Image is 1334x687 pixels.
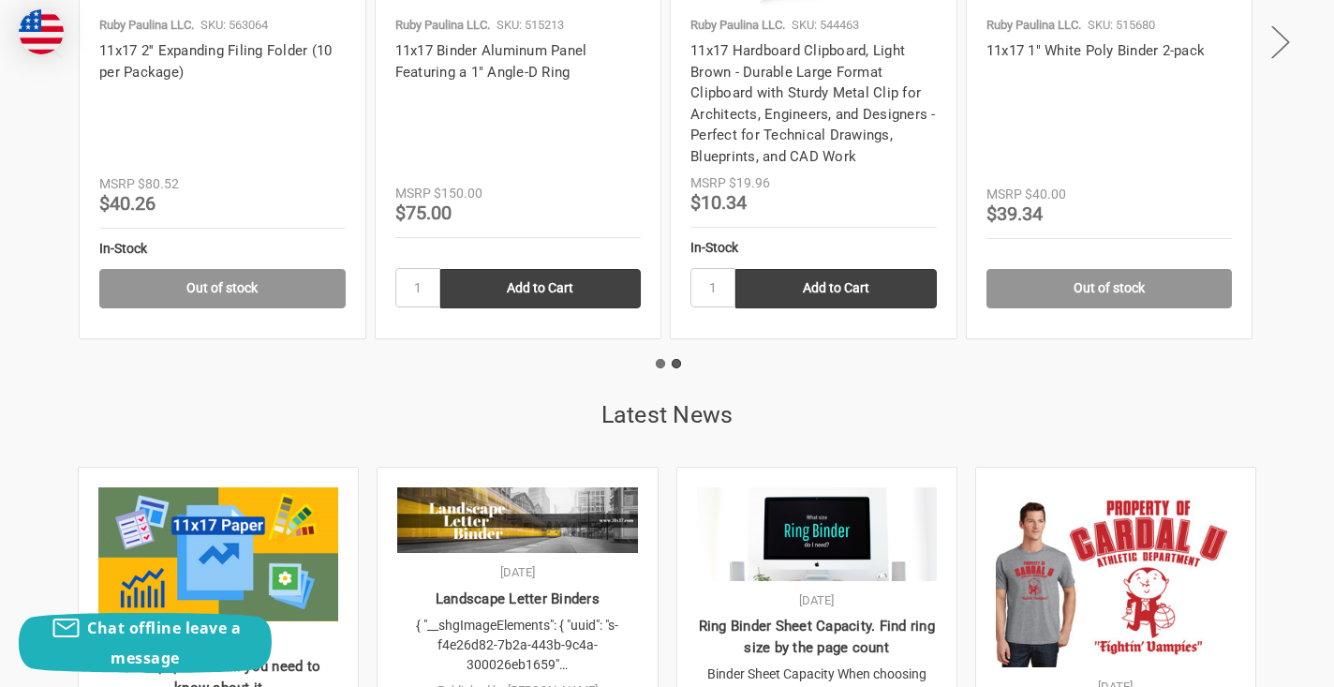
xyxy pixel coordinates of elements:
p: SKU: 544463 [792,16,859,35]
h2: Latest News [79,397,1255,433]
a: 11x17 Hardboard Clipboard, Light Brown - Durable Large Format Clipboard with Sturdy Metal Clip fo... [690,42,936,165]
div: MSRP [395,184,431,203]
input: Add to Cart [440,269,642,308]
button: Next [1262,13,1299,70]
div: MSRP [99,174,135,194]
span: $19.96 [729,175,770,190]
span: $40.00 [1025,187,1066,202]
a: 11x17 Binder Aluminum Panel Featuring a 1" Angle-D Ring [395,42,587,81]
img: Old Head Kickstarter [996,487,1236,667]
div: MSRP [690,173,726,193]
span: Chat offline leave a message [87,618,241,668]
p: Ruby Paulina LLC. [986,16,1081,35]
p: Ruby Paulina LLC. [690,16,785,35]
p: [DATE] [697,591,937,610]
div: MSRP [986,185,1022,204]
button: Chat offline leave a message [19,613,272,673]
button: 1 of 2 [656,359,665,368]
button: 2 of 2 [672,359,681,368]
a: Out of stock [99,269,346,308]
div: In-Stock [99,239,346,259]
span: $39.34 [986,202,1043,225]
p: SKU: 515680 [1088,16,1155,35]
a: 11x17 2'' Expanding Filing Folder (10 per Package) [99,42,332,81]
a: 11x17 1" White Poly Binder 2-pack [986,42,1205,59]
span: $80.52 [138,176,179,191]
img: 11x17 paper and all you need to know about it [98,487,338,621]
span: $10.34 [690,191,747,214]
p: Ruby Paulina LLC. [99,16,194,35]
img: Ring Binder Sheet Capacity. Find ring size by the page count [697,487,937,581]
span: $150.00 [434,186,482,201]
img: duty and tax information for United States [19,9,64,54]
p: SKU: 515213 [497,16,564,35]
a: Out of stock [986,269,1233,308]
span: $40.26 [99,192,156,215]
a: Landscape Letter Binders [436,590,600,607]
p: Ruby Paulina LLC. [395,16,490,35]
div: In-Stock [690,238,937,258]
img: Landscape Letter Binders [397,487,637,553]
p: [DATE] [397,563,637,582]
a: Ring Binder Sheet Capacity. Find ring size by the page count [699,618,935,656]
p: { "__shgImageElements": { "uuid": "s-f4e26d82-7b2a-443b-9c4a-300026eb1659"… [397,616,637,675]
iframe: Google Customer Reviews [1179,636,1334,687]
button: Previous [35,13,72,70]
p: SKU: 563064 [200,16,268,35]
input: Add to Cart [735,269,937,308]
span: $75.00 [395,202,452,224]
